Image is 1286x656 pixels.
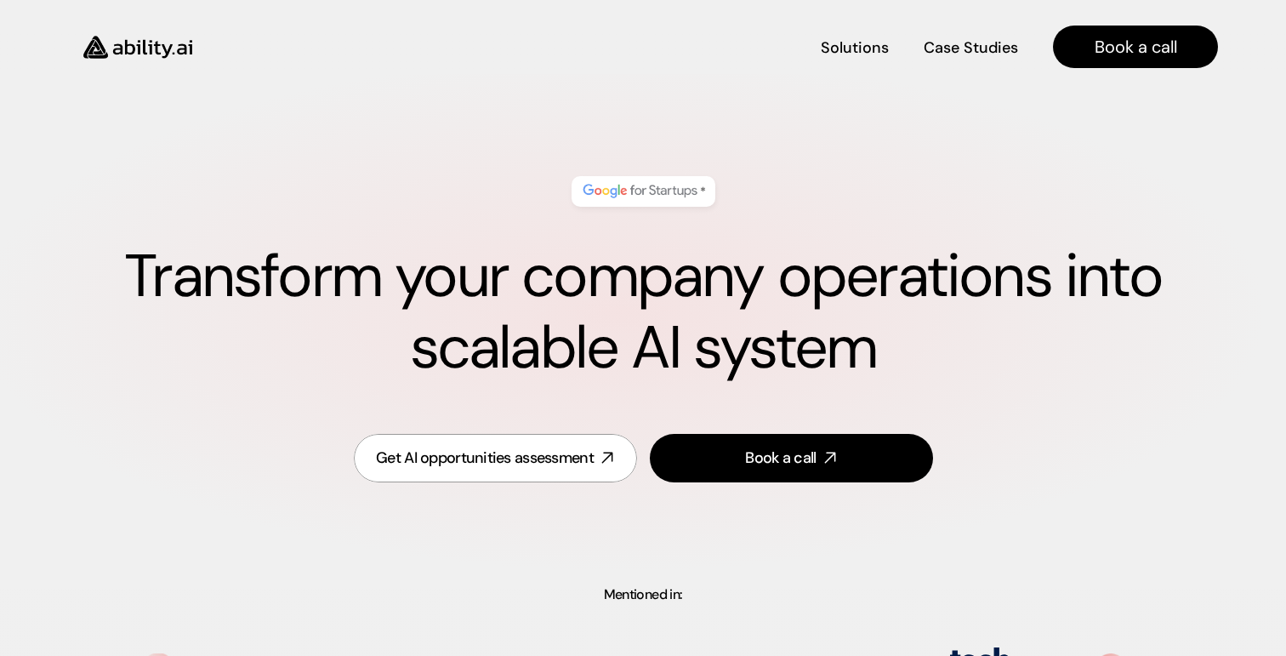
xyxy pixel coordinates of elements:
[821,37,889,59] h4: Solutions
[68,241,1218,384] h1: Transform your company operations into scalable AI system
[745,448,816,469] div: Book a call
[1053,26,1218,68] a: Book a call
[216,26,1218,68] nav: Main navigation
[923,32,1019,62] a: Case Studies
[1095,35,1177,59] h4: Book a call
[376,448,594,469] div: Get AI opportunities assessment
[40,588,1246,602] p: Mentioned in:
[821,32,889,62] a: Solutions
[354,434,637,482] a: Get AI opportunities assessment
[924,37,1018,59] h4: Case Studies
[650,434,933,482] a: Book a call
